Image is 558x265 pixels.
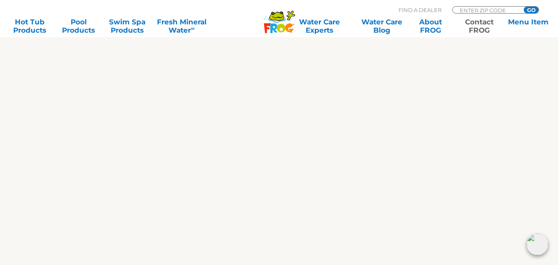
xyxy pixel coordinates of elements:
a: AboutFROG [409,18,452,34]
a: PoolProducts [57,18,100,34]
input: Zip Code Form [459,7,515,14]
a: Water CareBlog [360,18,404,34]
a: ContactFROG [458,18,501,34]
p: Find A Dealer [399,6,442,14]
a: Menu Item [506,18,550,34]
img: openIcon [527,234,548,255]
sup: ∞ [191,25,195,31]
a: Hot TubProducts [8,18,52,34]
a: Fresh MineralWater∞ [154,18,209,34]
a: Swim SpaProducts [106,18,149,34]
input: GO [524,7,539,13]
a: Water CareExperts [285,18,355,34]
